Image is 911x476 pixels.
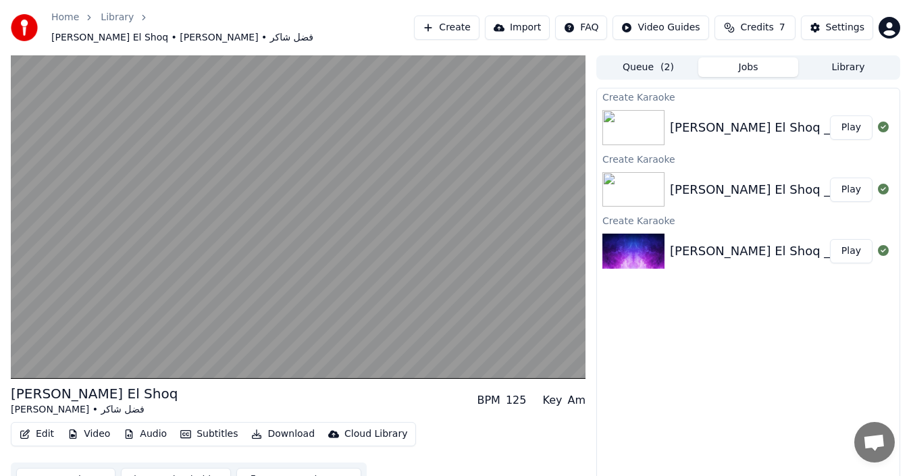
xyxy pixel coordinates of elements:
[826,21,864,34] div: Settings
[175,425,243,444] button: Subtitles
[698,57,798,77] button: Jobs
[11,14,38,41] img: youka
[740,21,773,34] span: Credits
[598,57,698,77] button: Queue
[567,392,585,408] div: Am
[779,21,785,34] span: 7
[51,31,313,45] span: [PERSON_NAME] El Shoq • [PERSON_NAME] • فضل شاكر
[555,16,607,40] button: FAQ
[51,11,414,45] nav: breadcrumb
[542,392,562,408] div: Key
[798,57,898,77] button: Library
[11,384,178,403] div: [PERSON_NAME] El Shoq
[485,16,550,40] button: Import
[118,425,172,444] button: Audio
[62,425,115,444] button: Video
[854,422,895,462] a: Open chat
[11,403,178,417] div: [PERSON_NAME] • فضل شاكر
[613,16,708,40] button: Video Guides
[714,16,796,40] button: Credits7
[597,212,900,228] div: Create Karaoke
[597,88,900,105] div: Create Karaoke
[597,151,900,167] div: Create Karaoke
[101,11,134,24] a: Library
[477,392,500,408] div: BPM
[14,425,59,444] button: Edit
[830,239,873,263] button: Play
[414,16,479,40] button: Create
[660,61,674,74] span: ( 2 )
[246,425,320,444] button: Download
[830,115,873,140] button: Play
[830,178,873,202] button: Play
[51,11,79,24] a: Home
[344,427,407,441] div: Cloud Library
[801,16,873,40] button: Settings
[506,392,527,408] div: 125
